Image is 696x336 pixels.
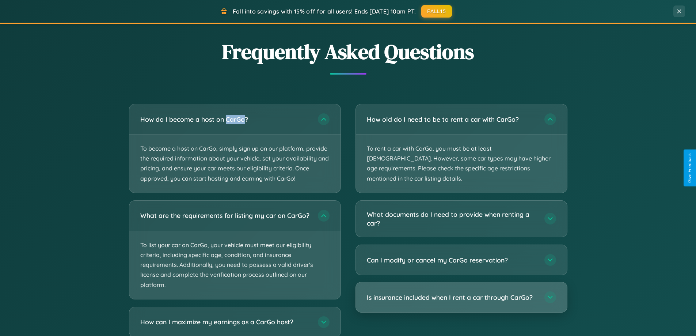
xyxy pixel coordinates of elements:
[129,38,567,66] h2: Frequently Asked Questions
[687,153,692,183] div: Give Feedback
[140,211,311,220] h3: What are the requirements for listing my car on CarGo?
[421,5,452,18] button: FALL15
[367,115,537,124] h3: How old do I need to be to rent a car with CarGo?
[367,210,537,228] h3: What documents do I need to provide when renting a car?
[140,317,311,326] h3: How can I maximize my earnings as a CarGo host?
[129,231,341,299] p: To list your car on CarGo, your vehicle must meet our eligibility criteria, including specific ag...
[367,293,537,302] h3: Is insurance included when I rent a car through CarGo?
[129,135,341,193] p: To become a host on CarGo, simply sign up on our platform, provide the required information about...
[356,135,567,193] p: To rent a car with CarGo, you must be at least [DEMOGRAPHIC_DATA]. However, some car types may ha...
[140,115,311,124] h3: How do I become a host on CarGo?
[367,256,537,265] h3: Can I modify or cancel my CarGo reservation?
[233,8,416,15] span: Fall into savings with 15% off for all users! Ends [DATE] 10am PT.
